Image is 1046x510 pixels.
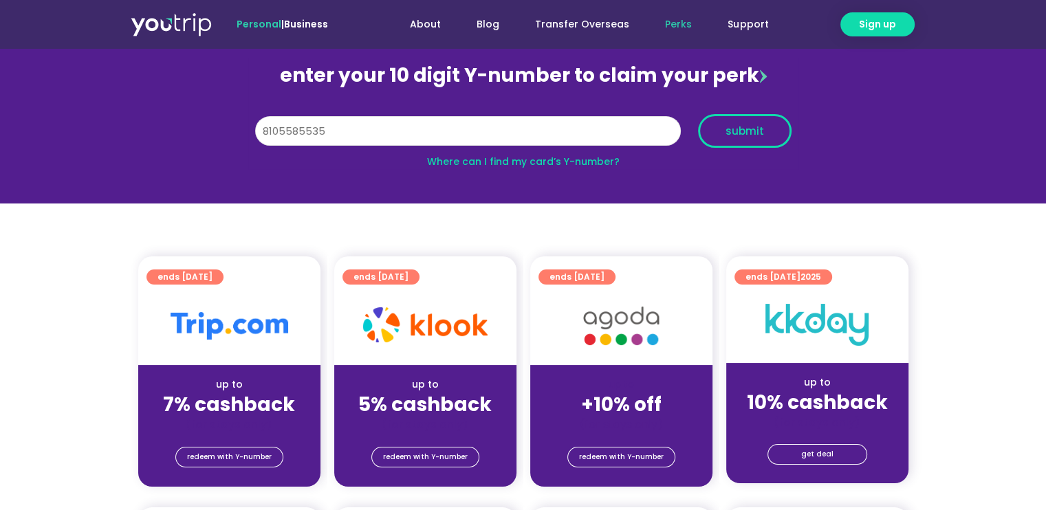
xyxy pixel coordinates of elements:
span: submit [726,126,764,136]
button: submit [698,114,792,148]
div: up to [345,377,505,392]
a: redeem with Y-number [567,447,675,467]
span: Personal [237,17,281,31]
div: (for stays only) [737,415,897,430]
a: Where can I find my card’s Y-number? [427,155,620,168]
div: (for stays only) [149,417,309,432]
a: redeem with Y-number [371,447,479,467]
div: enter your 10 digit Y-number to claim your perk [248,58,798,93]
span: ends [DATE] [353,269,408,285]
a: ends [DATE]2025 [734,269,832,285]
div: (for stays only) [541,417,701,432]
span: ends [DATE] [157,269,213,285]
form: Y Number [255,114,792,158]
span: Sign up [859,17,896,32]
a: Transfer Overseas [517,12,647,37]
a: Business [284,17,328,31]
strong: 10% cashback [747,389,888,416]
span: redeem with Y-number [579,447,664,467]
a: Sign up [840,12,915,36]
span: 2025 [800,271,821,282]
input: 10 digit Y-number (e.g. 8123456789) [255,116,681,146]
span: ends [DATE] [745,269,821,285]
strong: 5% cashback [358,391,492,418]
a: Blog [459,12,517,37]
strong: 7% cashback [163,391,295,418]
div: up to [737,375,897,390]
strong: +10% off [581,391,662,418]
a: redeem with Y-number [175,447,283,467]
span: ends [DATE] [549,269,604,285]
a: Support [710,12,786,37]
nav: Menu [365,12,786,37]
a: get deal [767,444,867,465]
div: (for stays only) [345,417,505,432]
span: up to [609,377,634,391]
span: get deal [801,445,833,464]
div: up to [149,377,309,392]
span: | [237,17,328,31]
a: ends [DATE] [146,269,224,285]
a: About [392,12,459,37]
span: redeem with Y-number [383,447,468,467]
a: ends [DATE] [538,269,615,285]
a: Perks [647,12,710,37]
a: ends [DATE] [342,269,420,285]
span: redeem with Y-number [187,447,272,467]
